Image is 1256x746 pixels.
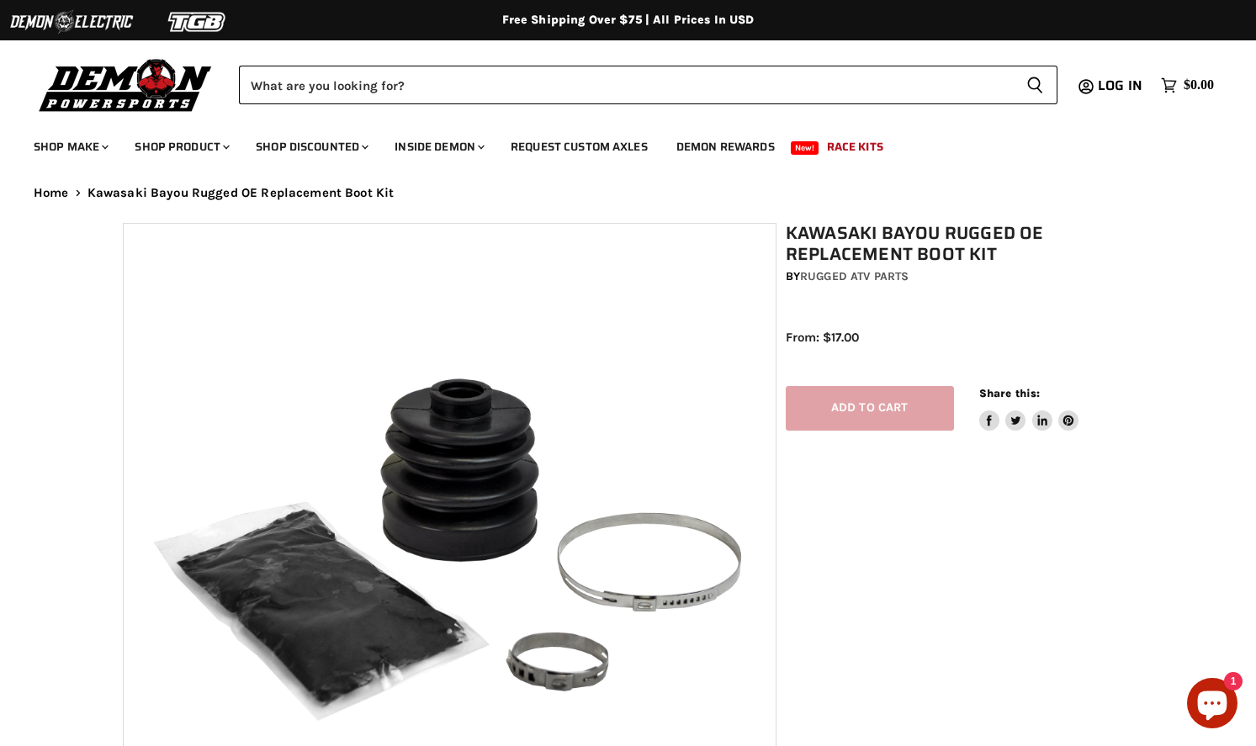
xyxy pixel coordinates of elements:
[791,141,819,155] span: New!
[814,130,896,164] a: Race Kits
[21,123,1210,164] ul: Main menu
[34,55,218,114] img: Demon Powersports
[87,186,395,200] span: Kawasaki Bayou Rugged OE Replacement Boot Kit
[239,66,1057,104] form: Product
[1153,73,1222,98] a: $0.00
[786,223,1142,265] h1: Kawasaki Bayou Rugged OE Replacement Boot Kit
[498,130,660,164] a: Request Custom Axles
[1182,678,1243,733] inbox-online-store-chat: Shopify online store chat
[382,130,495,164] a: Inside Demon
[34,186,69,200] a: Home
[1013,66,1057,104] button: Search
[122,130,240,164] a: Shop Product
[979,387,1040,399] span: Share this:
[21,130,119,164] a: Shop Make
[243,130,379,164] a: Shop Discounted
[135,6,261,38] img: TGB Logo 2
[979,386,1079,431] aside: Share this:
[1098,75,1142,96] span: Log in
[8,6,135,38] img: Demon Electric Logo 2
[800,269,909,283] a: Rugged ATV Parts
[664,130,787,164] a: Demon Rewards
[786,330,859,345] span: From: $17.00
[1184,77,1214,93] span: $0.00
[786,267,1142,286] div: by
[239,66,1013,104] input: Search
[1090,78,1153,93] a: Log in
